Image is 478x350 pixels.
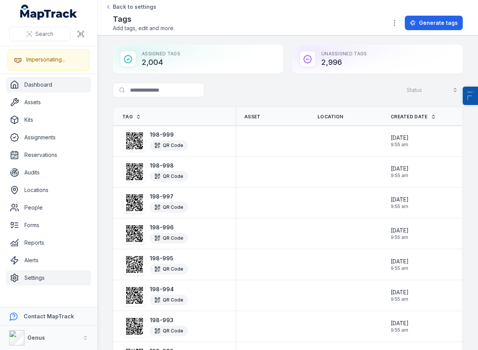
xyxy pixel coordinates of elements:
a: Alerts [6,253,91,268]
a: Back to settings [105,3,156,11]
a: Reports [6,235,91,250]
span: [DATE] [391,165,409,173]
a: Locations [6,182,91,198]
span: 9:55 am [391,203,409,210]
div: Impersonating... [26,56,65,63]
strong: 198-997 [150,193,188,200]
a: Settings [6,270,91,285]
div: QR Code [150,171,188,182]
span: [DATE] [391,227,409,234]
button: Generate tags [405,16,463,30]
span: 9:55 am [391,173,409,179]
span: [DATE] [391,196,409,203]
time: 29/01/2024, 9:55:14 am [391,258,409,271]
a: Dashboard [6,77,91,92]
span: Asset [244,114,261,120]
span: 9:55 am [391,327,409,333]
span: 9:55 am [391,142,409,148]
strong: Genus [27,334,45,341]
a: Assignments [6,130,91,145]
time: 29/01/2024, 9:55:14 am [391,196,409,210]
a: Created Date [391,114,436,120]
strong: Contact MapTrack [24,313,74,319]
time: 29/01/2024, 9:55:14 am [391,319,409,333]
div: QR Code [150,202,188,213]
span: Back to settings [113,3,156,11]
time: 29/01/2024, 9:55:14 am [391,227,409,240]
span: Add tags, edit and more. [113,24,175,32]
div: QR Code [150,264,188,274]
span: Tag [122,114,133,120]
strong: 198-996 [150,224,188,231]
span: 9:55 am [391,234,409,240]
span: Search [35,30,53,38]
span: Generate tags [419,19,458,27]
button: Search [9,27,71,41]
span: Location [318,114,343,120]
a: Assets [6,95,91,110]
strong: 198-994 [150,285,188,293]
span: [DATE] [391,289,409,296]
span: [DATE] [391,258,409,265]
strong: 198-998 [150,162,188,169]
time: 29/01/2024, 9:55:14 am [391,289,409,302]
a: Kits [6,112,91,127]
div: QR Code [150,326,188,336]
strong: 198-993 [150,316,188,324]
a: MapTrack [20,5,77,20]
a: Tag [122,114,141,120]
a: Reservations [6,147,91,163]
button: Status [402,83,463,97]
strong: 198-999 [150,131,188,139]
a: People [6,200,91,215]
span: Created Date [391,114,428,120]
span: [DATE] [391,319,409,327]
time: 29/01/2024, 9:55:14 am [391,165,409,179]
a: Audits [6,165,91,180]
a: Forms [6,218,91,233]
time: 29/01/2024, 9:55:14 am [391,134,409,148]
strong: 198-995 [150,255,188,262]
div: QR Code [150,233,188,244]
div: QR Code [150,295,188,305]
div: QR Code [150,140,188,151]
span: 9:55 am [391,296,409,302]
h2: Tags [113,14,175,24]
span: [DATE] [391,134,409,142]
span: 9:55 am [391,265,409,271]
